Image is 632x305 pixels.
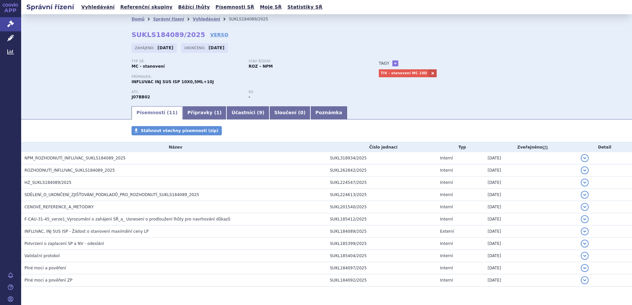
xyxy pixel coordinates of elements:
h3: Tagy [379,59,389,67]
strong: CHŘIPKA, INAKTIVOVANÁ VAKCÍNA, ŠTĚPENÝ VIRUS NEBO POVRCHOVÝ ANTIGEN [132,95,150,99]
button: detail [581,203,589,211]
a: Správní řízení [153,17,184,21]
td: SUKL224613/2025 [327,189,437,201]
button: detail [581,276,589,284]
button: detail [581,154,589,162]
th: Detail [577,142,632,152]
td: SUKL185399/2025 [327,238,437,250]
a: Statistiky SŘ [285,3,324,12]
button: detail [581,252,589,260]
span: 9 [259,110,262,115]
h2: Správní řízení [21,2,79,12]
td: SUKL184089/2025 [327,225,437,238]
span: Interní [440,241,453,246]
span: Plné moci a pověření [24,266,66,270]
a: Referenční skupiny [118,3,175,12]
button: detail [581,179,589,186]
th: Zveřejněno [484,142,577,152]
p: ATC: [132,90,242,94]
td: [DATE] [484,201,577,213]
a: Domů [132,17,144,21]
p: Typ SŘ: [132,59,242,63]
span: Externí [440,229,454,234]
span: Interní [440,217,453,221]
span: SDĚLENÍ_O_UKONČENÍ_ZJIŠŤOVÁNÍ_PODKLADŮ_PRO_ROZHODNUTÍ_SUKLS184089_2025 [24,192,199,197]
td: SUKL184097/2025 [327,262,437,274]
span: Stáhnout všechny písemnosti (zip) [141,128,218,133]
span: 11 [169,110,175,115]
span: Interní [440,266,453,270]
span: Zahájeno: [135,45,156,51]
a: Poznámka [310,106,347,119]
td: [DATE] [484,225,577,238]
span: Interní [440,180,453,185]
th: Číslo jednací [327,142,437,152]
button: detail [581,191,589,199]
button: detail [581,264,589,272]
td: SUKL318934/2025 [327,152,437,164]
span: Interní [440,168,453,173]
td: SUKL185404/2025 [327,250,437,262]
a: Stáhnout všechny písemnosti (zip) [132,126,222,135]
span: Ukončeno: [184,45,207,51]
a: Běžící lhůty [176,3,212,12]
td: [DATE] [484,152,577,164]
button: detail [581,166,589,174]
span: INFLUVAC INJ SUS ISP 10X0,5ML+10J [132,80,214,84]
span: NPM_ROZHODNUTÍ_INFLUVAC_SUKLS184089_2025 [24,156,126,160]
a: TIV - stanovení MC 10D [379,69,429,77]
a: Písemnosti (11) [132,106,182,119]
td: [DATE] [484,250,577,262]
button: detail [581,240,589,248]
strong: SUKLS184089/2025 [132,31,205,39]
span: Interní [440,192,453,197]
th: Typ [437,142,484,152]
td: [DATE] [484,262,577,274]
button: detail [581,227,589,235]
span: 1 [216,110,219,115]
td: [DATE] [484,177,577,189]
th: Název [21,142,327,152]
a: + [392,60,398,66]
strong: [DATE] [158,46,174,50]
td: [DATE] [484,274,577,287]
span: Interní [440,156,453,160]
span: Validační protokol [24,254,60,258]
td: [DATE] [484,164,577,177]
td: SUKL224547/2025 [327,177,437,189]
span: INFLUVAC, INJ SUS ISP - Žádost o stanovení maximální ceny LP [24,229,149,234]
button: detail [581,215,589,223]
span: CENOVÉ_REFERENCE_A_METODIKY [24,205,94,209]
td: [DATE] [484,213,577,225]
abbr: (?) [542,145,548,150]
a: Sloučení (0) [269,106,310,119]
td: [DATE] [484,238,577,250]
a: Vyhledávání [79,3,117,12]
span: Plné moci a pověření ZP [24,278,72,283]
p: Přípravek: [132,75,366,79]
td: SUKL185412/2025 [327,213,437,225]
strong: ROZ – NPM [249,64,273,69]
td: SUKL262842/2025 [327,164,437,177]
span: Potvrzení o zaplacení SP a NV - odeslání [24,241,104,246]
a: Moje SŘ [258,3,284,12]
strong: [DATE] [209,46,224,50]
strong: - [249,95,250,99]
span: ROZHODNUTÍ_INFLUVAC_SUKLS184089_2025 [24,168,115,173]
strong: MC - stanovení [132,64,165,69]
p: RS: [249,90,359,94]
td: [DATE] [484,189,577,201]
span: Interní [440,254,453,258]
span: Interní [440,278,453,283]
a: Účastníci (9) [226,106,269,119]
li: SUKLS184089/2025 [229,14,277,24]
td: SUKL184092/2025 [327,274,437,287]
span: HZ_SUKLS184089/2025 [24,180,71,185]
a: Přípravky (1) [182,106,226,119]
a: Písemnosti SŘ [214,3,256,12]
span: F-CAU-31-45_verze1_Vyrozumění o zahájení SŘ_a_ Usnesení o prodloužení lhůty pro navrhování důkazů [24,217,230,221]
a: Vyhledávání [193,17,220,21]
span: 0 [300,110,303,115]
a: VERSO [210,31,228,38]
td: SUKL201540/2025 [327,201,437,213]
